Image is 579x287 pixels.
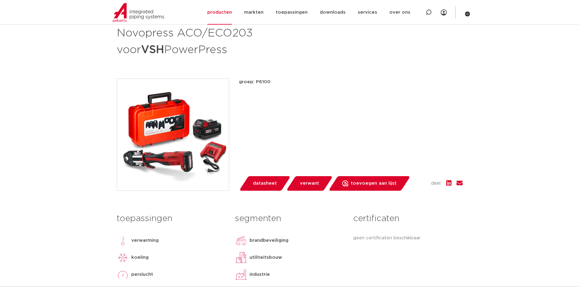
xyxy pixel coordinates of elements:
img: brandbeveiliging [235,234,247,247]
img: verwarming [117,234,129,247]
span: deel: [431,180,441,187]
h3: certificaten [353,213,462,225]
h3: segmenten [235,213,344,225]
img: koeling [117,251,129,264]
span: verwant [300,179,319,188]
img: utiliteitsbouw [235,251,247,264]
img: Product Image for Novopress ACO/ECO203 voor VSH PowerPress [117,79,229,190]
span: datasheet [253,179,277,188]
p: koeling [131,254,149,261]
p: perslucht [131,271,153,278]
p: utiliteitsbouw [250,254,282,261]
p: brandbeveiliging [250,237,288,244]
h3: toepassingen [117,213,226,225]
a: verwant [286,176,333,191]
p: industrie [250,271,270,278]
h1: Novopress ACO/ECO203 voor PowerPress [117,26,345,59]
p: verwarming [131,237,159,244]
img: industrie [235,268,247,281]
a: datasheet [239,176,291,191]
p: groep: P6100 [239,78,463,86]
img: perslucht [117,268,129,281]
span: toevoegen aan lijst [351,179,397,188]
strong: VSH [141,44,164,55]
p: geen certificaten beschikbaar [353,234,462,242]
